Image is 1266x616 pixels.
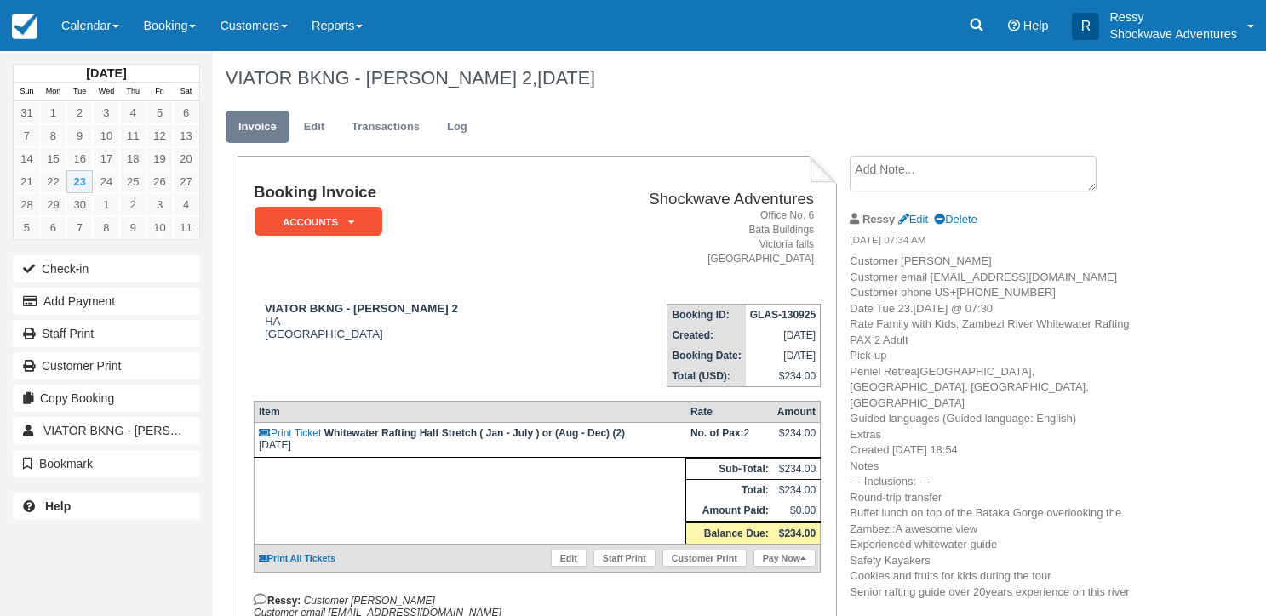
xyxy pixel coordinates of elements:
[226,111,289,144] a: Invoice
[40,216,66,239] a: 6
[254,423,685,458] td: [DATE]
[898,213,928,225] a: Edit
[146,193,173,216] a: 3
[259,427,321,439] a: Print Ticket
[1072,13,1099,40] div: R
[686,522,773,545] th: Balance Due:
[13,352,200,379] a: Customer Print
[40,124,66,147] a: 8
[93,147,119,170] a: 17
[13,493,200,520] a: Help
[40,147,66,170] a: 15
[173,124,199,147] a: 13
[12,14,37,39] img: checkfront-main-nav-mini-logo.png
[686,402,773,423] th: Rate
[255,207,382,237] em: ACCOUNTS
[862,213,895,225] strong: Ressy
[339,111,433,144] a: Transactions
[13,385,200,412] button: Copy Booking
[434,111,480,144] a: Log
[563,191,814,208] h2: Shockwave Adventures
[773,500,821,522] td: $0.00
[667,305,746,326] th: Booking ID:
[13,288,200,315] button: Add Payment
[265,302,458,315] strong: VIATOR BKNG - [PERSON_NAME] 2
[45,499,71,513] b: Help
[120,216,146,239] a: 9
[773,402,821,423] th: Amount
[324,427,625,439] strong: Whitewater Rafting Half Stretch ( Jan - July ) or (Aug - Dec) (2)
[40,83,66,101] th: Mon
[13,450,200,477] button: Bookmark
[291,111,337,144] a: Edit
[259,553,335,563] a: Print All Tickets
[66,170,93,193] a: 23
[120,124,146,147] a: 11
[146,170,173,193] a: 26
[120,193,146,216] a: 2
[13,417,200,444] a: VIATOR BKNG - [PERSON_NAME] 2
[93,101,119,124] a: 3
[750,309,816,321] strong: GLAS-130925
[14,101,40,124] a: 31
[1008,20,1020,31] i: Help
[254,302,556,340] div: HA [GEOGRAPHIC_DATA]
[779,528,816,539] strong: $234.00
[66,83,93,101] th: Tue
[1109,26,1237,43] p: Shockwave Adventures
[773,480,821,501] td: $234.00
[66,147,93,170] a: 16
[746,325,821,345] td: [DATE]
[934,213,977,225] a: Delete
[254,184,556,202] h1: Booking Invoice
[14,170,40,193] a: 21
[86,66,126,80] strong: [DATE]
[66,124,93,147] a: 9
[14,147,40,170] a: 14
[690,427,744,439] strong: No. of Pax
[43,424,243,437] span: VIATOR BKNG - [PERSON_NAME] 2
[254,206,376,237] a: ACCOUNTS
[537,67,595,88] span: [DATE]
[662,550,747,567] a: Customer Print
[746,366,821,387] td: $234.00
[254,402,685,423] th: Item
[93,124,119,147] a: 10
[667,366,746,387] th: Total (USD):
[40,193,66,216] a: 29
[93,170,119,193] a: 24
[40,101,66,124] a: 1
[667,345,746,366] th: Booking Date:
[173,83,199,101] th: Sat
[13,255,200,282] button: Check-in
[686,459,773,480] th: Sub-Total:
[120,170,146,193] a: 25
[226,68,1149,88] h1: VIATOR BKNG - [PERSON_NAME] 2,
[146,101,173,124] a: 5
[93,83,119,101] th: Wed
[13,320,200,347] a: Staff Print
[254,595,301,607] strong: Ressy:
[850,365,1129,598] span: [GEOGRAPHIC_DATA], [GEOGRAPHIC_DATA], [GEOGRAPHIC_DATA], [GEOGRAPHIC_DATA] Guided languages (Guid...
[850,233,1137,252] em: [DATE] 07:34 AM
[1023,19,1049,32] span: Help
[746,345,821,366] td: [DATE]
[777,427,816,453] div: $234.00
[66,216,93,239] a: 7
[146,124,173,147] a: 12
[120,101,146,124] a: 4
[93,216,119,239] a: 8
[66,193,93,216] a: 30
[146,216,173,239] a: 10
[173,216,199,239] a: 11
[173,193,199,216] a: 4
[593,550,656,567] a: Staff Print
[686,480,773,501] th: Total:
[14,124,40,147] a: 7
[93,193,119,216] a: 1
[40,170,66,193] a: 22
[120,83,146,101] th: Thu
[773,459,821,480] td: $234.00
[686,500,773,522] th: Amount Paid:
[753,550,816,567] a: Pay Now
